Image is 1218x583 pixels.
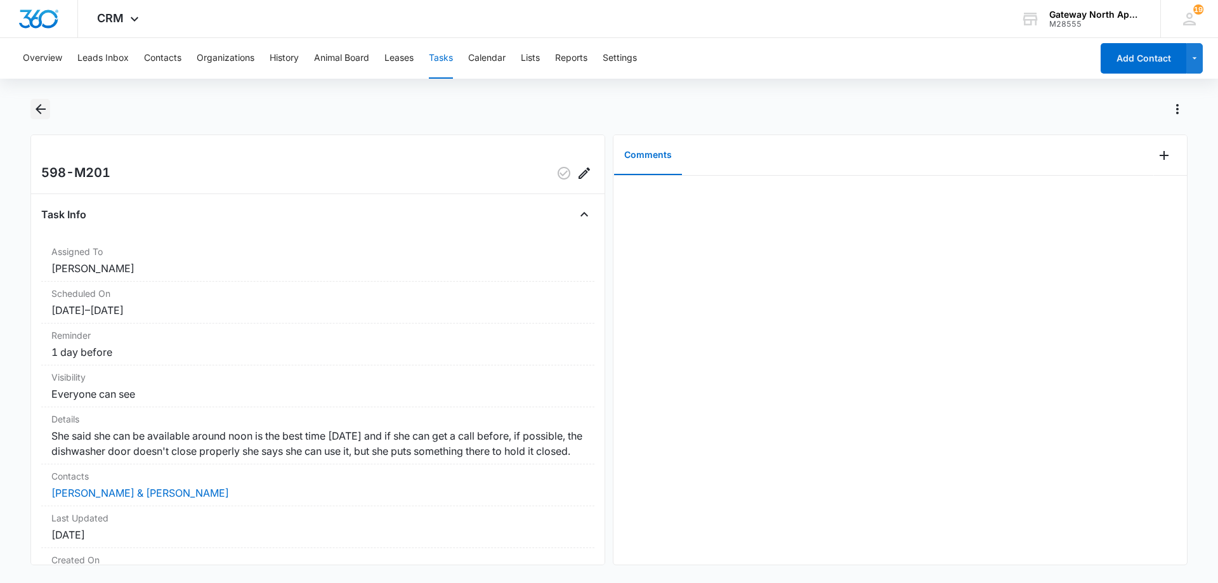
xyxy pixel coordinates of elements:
button: Leads Inbox [77,38,129,79]
dt: Created On [51,553,584,567]
button: Add Comment [1154,145,1174,166]
div: DetailsShe said she can be available around noon is the best time [DATE] and if she can get a cal... [41,407,594,464]
button: Comments [614,136,682,175]
button: Leases [384,38,414,79]
dt: Scheduled On [51,287,584,300]
div: Contacts[PERSON_NAME] & [PERSON_NAME] [41,464,594,506]
a: [PERSON_NAME] & [PERSON_NAME] [51,487,229,499]
dt: Contacts [51,469,584,483]
button: Settings [603,38,637,79]
div: notifications count [1193,4,1203,15]
button: Actions [1167,99,1188,119]
div: Last Updated[DATE] [41,506,594,548]
dd: She said she can be available around noon is the best time [DATE] and if she can get a call befor... [51,428,584,459]
dd: Everyone can see [51,386,584,402]
button: Reports [555,38,587,79]
button: Close [574,204,594,225]
span: CRM [97,11,124,25]
button: Add Contact [1101,43,1186,74]
dd: [DATE] – [DATE] [51,303,584,318]
button: Edit [574,163,594,183]
button: Calendar [468,38,506,79]
button: Organizations [197,38,254,79]
dd: 1 day before [51,344,584,360]
button: Lists [521,38,540,79]
button: Animal Board [314,38,369,79]
dt: Details [51,412,584,426]
div: account id [1049,20,1142,29]
dt: Reminder [51,329,584,342]
button: History [270,38,299,79]
button: Contacts [144,38,181,79]
div: Assigned To[PERSON_NAME] [41,240,594,282]
dt: Assigned To [51,245,584,258]
div: account name [1049,10,1142,20]
span: 19 [1193,4,1203,15]
button: Back [30,99,50,119]
div: Scheduled On[DATE]–[DATE] [41,282,594,324]
button: Tasks [429,38,453,79]
div: VisibilityEveryone can see [41,365,594,407]
h2: 598-M201 [41,163,110,183]
dt: Last Updated [51,511,584,525]
div: Reminder1 day before [41,324,594,365]
dd: [PERSON_NAME] [51,261,584,276]
dt: Visibility [51,370,584,384]
h4: Task Info [41,207,86,222]
button: Overview [23,38,62,79]
dd: [DATE] [51,527,584,542]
